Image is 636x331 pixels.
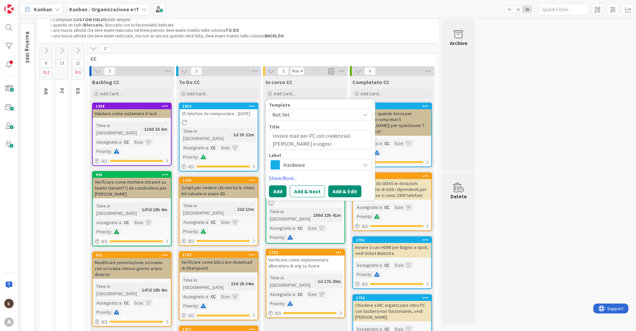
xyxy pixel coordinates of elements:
[353,103,431,136] div: 1727Sentire MC quando torna per spedizione roma mun 5 ([PERSON_NAME]) per speidzione 7 telefoni sost
[180,252,258,272] div: 1723Verificare come bloccare download di Sharepoint
[353,173,431,179] div: 1745
[393,204,403,211] div: Size
[269,124,280,130] label: Title
[182,153,198,161] div: Priority
[310,212,311,219] span: :
[403,140,404,147] span: :
[121,299,122,307] span: :
[111,308,112,316] span: :
[93,172,171,178] div: 993
[355,261,382,269] div: Assegnato a
[182,202,234,216] div: Time in [GEOGRAPHIC_DATA]
[187,91,208,97] span: Add Card...
[371,271,372,278] span: :
[269,103,290,107] span: Template
[139,206,140,213] span: :
[353,179,431,200] div: Esportare da GEIAS le dotazioni informatiche di tutti i dipendenti per verificare se ci sono 2900...
[208,144,209,151] span: :
[393,261,403,269] div: Size
[142,125,169,133] div: 119d 1h 6m
[356,296,431,300] div: 1762
[179,251,258,320] a: 1723Verificare come bloccare download di SharepointTime in [GEOGRAPHIC_DATA]:33d 2h 34mAssegnato ...
[219,144,230,151] div: Size
[383,204,391,211] div: CC
[226,27,239,33] strong: TO DO
[188,238,194,245] span: 0 / 1
[290,185,325,197] button: Add & Next
[269,250,344,255] div: 1722
[353,295,431,301] div: 1762
[306,224,316,232] div: Size
[352,172,432,231] a: 1745Esportare da GEIAS le dotazioni informatiche di tutti i dipendenti per verificare se ci sono ...
[40,69,52,76] span: 2
[182,302,198,309] div: Priority
[183,178,258,183] div: 1756
[353,158,431,166] div: 0/1
[121,219,122,226] span: :
[56,59,68,67] span: 13
[383,261,391,269] div: CC
[92,171,172,246] a: 993Verificare come mettere intranet su teams (tenant??) da condividere per [PERSON_NAME]Time in [...
[356,104,431,109] div: 1727
[352,103,432,167] a: 1727Sentire MC quando torna per spedizione roma mun 5 ([PERSON_NAME]) per speidzione 7 telefoni s...
[355,213,371,220] div: Priority
[393,140,403,147] div: Size
[182,293,208,300] div: Assegnato a
[292,70,302,73] div: Max 4
[315,278,316,285] span: :
[353,237,431,258] div: 1761Inviare 3 cavi HDMI per Bagno a ripoli, vedi ticket Balestra
[352,79,390,85] span: Completato CC
[229,280,256,287] div: 33d 2h 34m
[306,291,316,298] div: Size
[403,261,404,269] span: :
[122,219,131,226] div: CC
[188,312,194,319] span: 0 / 1
[93,178,171,198] div: Verificare come mettere intranet su teams (tenant??) da condividere per [PERSON_NAME]
[34,5,52,13] span: Kanban
[182,228,198,235] div: Priority
[4,4,14,14] img: Visit kanbanzone.com
[140,206,169,213] div: 147d 18h 4m
[180,252,258,258] div: 1723
[95,283,139,297] div: Time in [GEOGRAPHIC_DATA]
[266,309,344,317] div: 0/1
[93,252,171,258] div: 971
[180,237,258,245] div: 0/1
[43,88,50,95] span: AG
[268,234,285,241] div: Priority
[316,291,317,298] span: :
[141,125,142,133] span: :
[371,213,372,220] span: :
[382,140,383,147] span: :
[143,219,144,226] span: :
[93,252,171,279] div: 971Modificare prenotazione scrivanie con scrivania stesso giorno orario diverso
[121,138,122,146] span: :
[104,67,115,75] span: 3
[92,252,172,327] a: 971Modificare prenotazione scrivanie con scrivania stesso giorno orario diversoTime in [GEOGRAPHI...
[283,160,357,169] span: Hardware
[296,291,304,298] div: CC
[92,79,120,85] span: Backlog CC
[230,218,231,226] span: :
[183,104,258,109] div: 1810
[95,148,111,155] div: Priority
[268,208,310,222] div: Time in [GEOGRAPHIC_DATA]
[353,295,431,321] div: 1762Chiedere a MC organizzare ritiro PC con tastiera non funzionante, vedi [PERSON_NAME]
[353,280,431,288] div: 0/1
[180,258,258,272] div: Verificare come bloccare download di Sharepoint
[450,39,467,47] div: Archive
[403,204,404,211] span: :
[234,206,235,213] span: :
[356,238,431,242] div: 1761
[132,219,143,226] div: Size
[25,31,31,64] span: Backlog IDEE
[143,138,144,146] span: :
[268,291,295,298] div: Assegnato a
[47,33,437,39] li: una nuova attività che deve essere realizzata, ma non so ancora quando verrà fatta, deve essere i...
[179,103,258,171] a: 181035 telefoni da reimpostare - [DATE]Time in [GEOGRAPHIC_DATA]:1d 3h 22mAssegnato a:CCSize:Prio...
[198,228,199,235] span: :
[265,33,284,39] strong: BACKLOG
[180,163,258,171] div: 0/1
[275,310,281,317] span: 0 / 1
[352,236,432,289] a: 1761Inviare 3 cavi HDMI per Bagno a ripoli, vedi ticket BalestraAssegnato a:CCSize:Priority:0/1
